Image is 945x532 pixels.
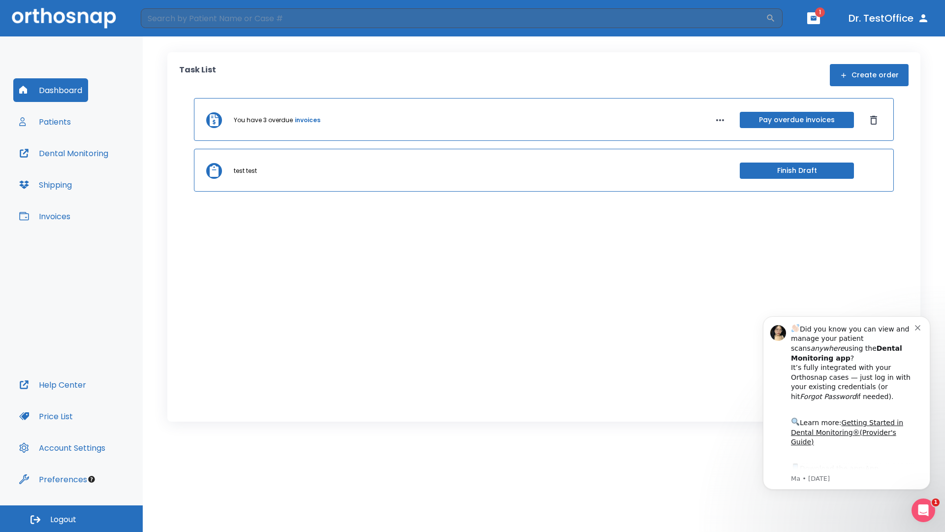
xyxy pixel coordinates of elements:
[13,173,78,197] button: Shipping
[740,163,854,179] button: Finish Draft
[740,112,854,128] button: Pay overdue invoices
[13,436,111,460] button: Account Settings
[866,112,882,128] button: Dismiss
[179,64,216,86] p: Task List
[13,467,93,491] button: Preferences
[234,116,293,125] p: You have 3 overdue
[13,373,92,397] button: Help Center
[13,404,79,428] button: Price List
[748,304,945,527] iframe: Intercom notifications message
[13,141,114,165] button: Dental Monitoring
[13,110,77,133] button: Patients
[845,9,933,27] button: Dr. TestOffice
[234,166,257,175] p: test test
[50,514,76,525] span: Logout
[912,499,935,522] iframe: Intercom live chat
[87,475,96,484] div: Tooltip anchor
[295,116,320,125] a: invoices
[13,78,88,102] button: Dashboard
[12,8,116,28] img: Orthosnap
[830,64,909,86] button: Create order
[141,8,766,28] input: Search by Patient Name or Case #
[13,204,76,228] button: Invoices
[815,7,825,17] span: 1
[932,499,940,506] span: 1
